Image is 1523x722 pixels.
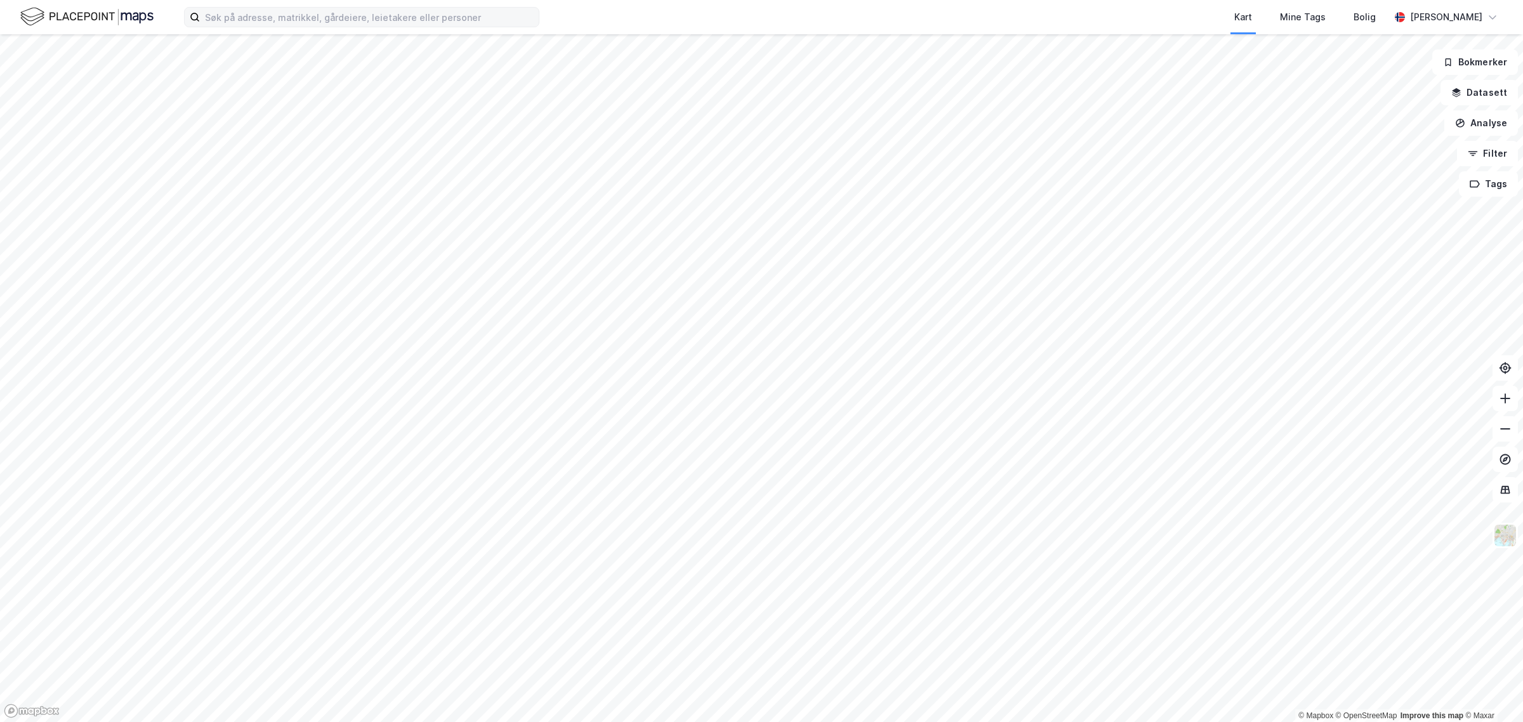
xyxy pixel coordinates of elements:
a: Mapbox [1298,711,1333,720]
button: Analyse [1444,110,1518,136]
div: Mine Tags [1280,10,1326,25]
button: Datasett [1441,80,1518,105]
a: Improve this map [1401,711,1463,720]
iframe: Chat Widget [1460,661,1523,722]
img: logo.f888ab2527a4732fd821a326f86c7f29.svg [20,6,154,28]
input: Søk på adresse, matrikkel, gårdeiere, leietakere eller personer [200,8,539,27]
div: [PERSON_NAME] [1410,10,1482,25]
button: Bokmerker [1432,49,1518,75]
button: Filter [1457,141,1518,166]
button: Tags [1459,171,1518,197]
a: OpenStreetMap [1336,711,1397,720]
div: Kart [1234,10,1252,25]
a: Mapbox homepage [4,704,60,718]
div: Bolig [1354,10,1376,25]
img: Z [1493,523,1517,548]
div: Kontrollprogram for chat [1460,661,1523,722]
